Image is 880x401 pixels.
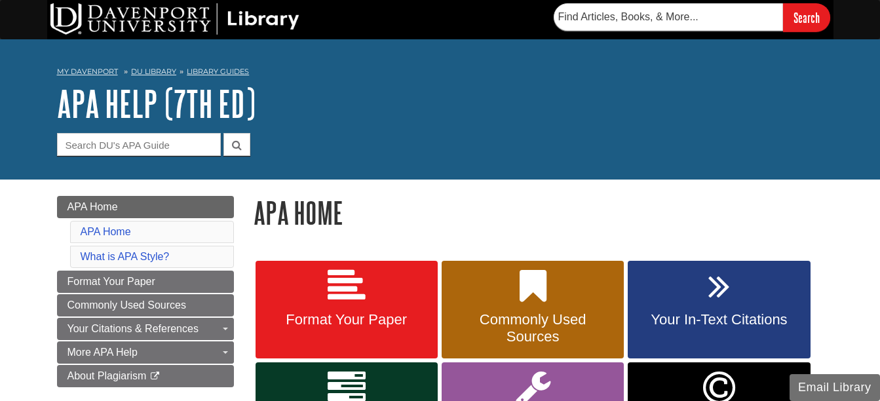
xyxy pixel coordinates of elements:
button: Email Library [790,374,880,401]
input: Search [783,3,830,31]
form: Searches DU Library's articles, books, and more [554,3,830,31]
a: Commonly Used Sources [442,261,624,359]
span: Format Your Paper [265,311,428,328]
h1: APA Home [254,196,824,229]
a: Format Your Paper [57,271,234,293]
a: DU Library [131,67,176,76]
a: Format Your Paper [256,261,438,359]
a: Library Guides [187,67,249,76]
nav: breadcrumb [57,63,824,84]
img: DU Library [50,3,299,35]
span: Your Citations & References [67,323,199,334]
input: Search DU's APA Guide [57,133,221,156]
span: APA Home [67,201,118,212]
a: About Plagiarism [57,365,234,387]
a: APA Home [81,226,131,237]
a: Your Citations & References [57,318,234,340]
span: Commonly Used Sources [451,311,614,345]
a: Commonly Used Sources [57,294,234,316]
a: More APA Help [57,341,234,364]
a: My Davenport [57,66,118,77]
span: Commonly Used Sources [67,299,186,311]
a: What is APA Style? [81,251,170,262]
span: Format Your Paper [67,276,155,287]
a: APA Home [57,196,234,218]
span: Your In-Text Citations [638,311,800,328]
i: This link opens in a new window [149,372,161,381]
input: Find Articles, Books, & More... [554,3,783,31]
a: APA Help (7th Ed) [57,83,256,124]
span: More APA Help [67,347,138,358]
a: Your In-Text Citations [628,261,810,359]
span: About Plagiarism [67,370,147,381]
